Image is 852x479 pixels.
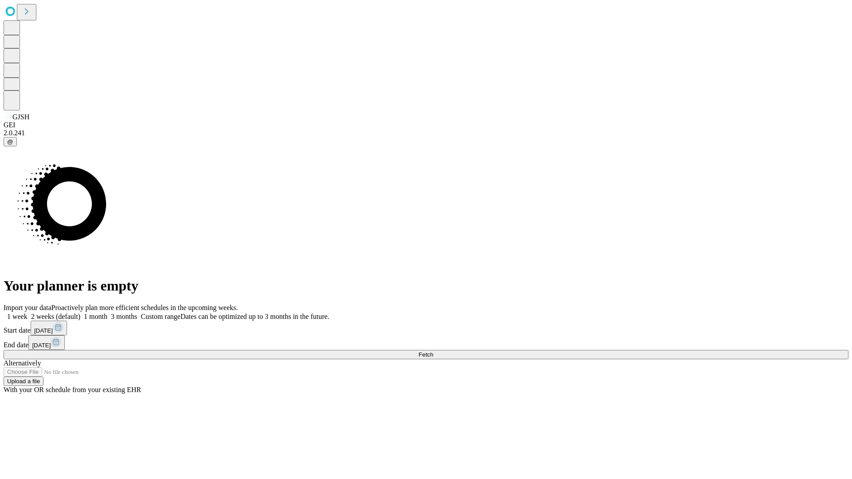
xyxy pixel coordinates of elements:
span: 1 month [84,313,107,320]
div: Start date [4,321,848,335]
span: [DATE] [34,327,53,334]
span: 3 months [111,313,137,320]
span: GJSH [12,113,29,121]
span: Import your data [4,304,51,311]
span: @ [7,138,13,145]
div: 2.0.241 [4,129,848,137]
span: [DATE] [32,342,51,349]
div: End date [4,335,848,350]
span: 2 weeks (default) [31,313,80,320]
span: Dates can be optimized up to 3 months in the future. [181,313,329,320]
span: Custom range [141,313,180,320]
button: [DATE] [28,335,65,350]
span: Fetch [418,351,433,358]
h1: Your planner is empty [4,278,848,294]
div: GEI [4,121,848,129]
span: With your OR schedule from your existing EHR [4,386,141,393]
span: Proactively plan more efficient schedules in the upcoming weeks. [51,304,238,311]
button: Fetch [4,350,848,359]
span: 1 week [7,313,28,320]
button: [DATE] [31,321,67,335]
button: Upload a file [4,377,43,386]
span: Alternatively [4,359,41,367]
button: @ [4,137,17,146]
